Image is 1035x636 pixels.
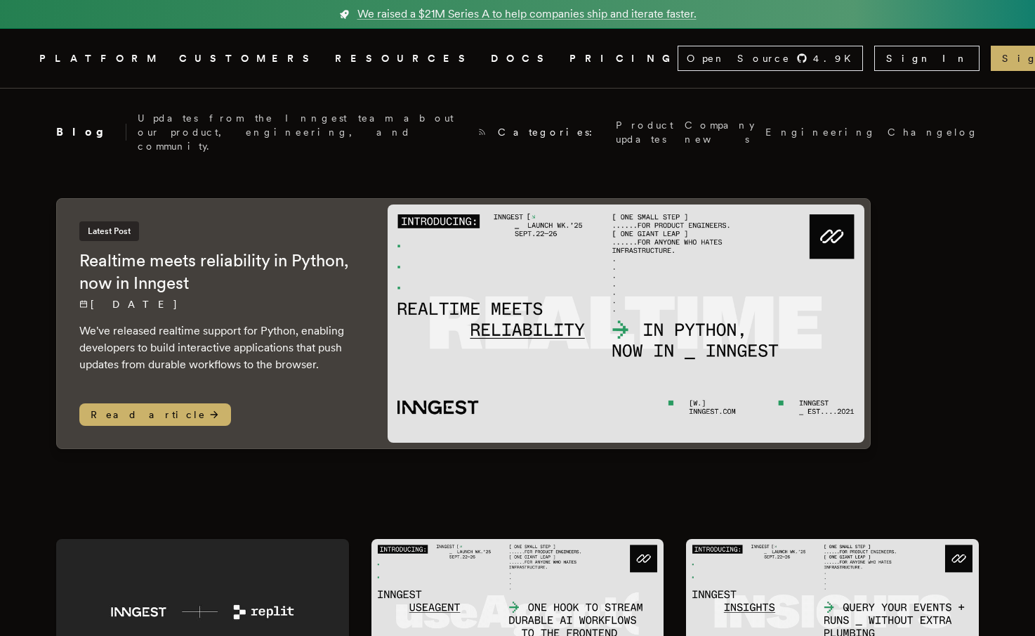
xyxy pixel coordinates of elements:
[388,205,864,443] img: Featured image for Realtime meets reliability in Python, now in Inngest blog post
[616,118,673,146] a: Product updates
[874,46,980,71] a: Sign In
[765,125,876,139] a: Engineering
[79,297,360,311] p: [DATE]
[79,221,139,241] span: Latest Post
[335,50,474,67] button: RESOURCES
[56,198,871,449] a: Latest PostRealtime meets reliability in Python, now in Inngest[DATE] We've released realtime sup...
[498,125,605,139] span: Categories:
[79,323,360,373] p: We've released realtime support for Python, enabling developers to build interactive applications...
[569,50,678,67] a: PRICING
[357,6,697,22] span: We raised a $21M Series A to help companies ship and iterate faster.
[685,118,754,146] a: Company news
[813,51,859,65] span: 4.9 K
[56,124,126,141] h2: Blog
[687,51,791,65] span: Open Source
[79,249,360,294] h2: Realtime meets reliability in Python, now in Inngest
[39,50,162,67] button: PLATFORM
[888,125,979,139] a: Changelog
[138,111,466,153] p: Updates from the Inngest team about our product, engineering, and community.
[491,50,553,67] a: DOCS
[179,50,318,67] a: CUSTOMERS
[79,403,231,426] span: Read article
